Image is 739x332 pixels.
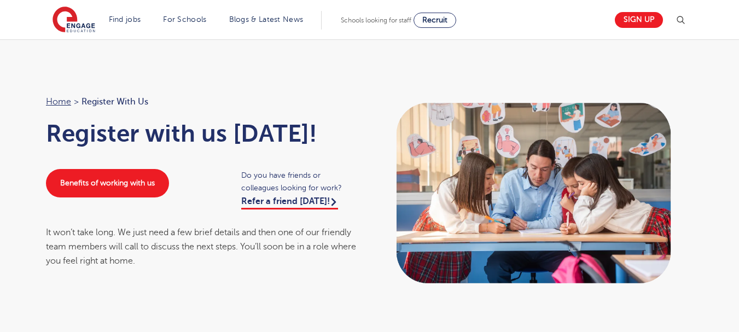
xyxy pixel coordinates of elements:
[109,15,141,24] a: Find jobs
[74,97,79,107] span: >
[341,16,411,24] span: Schools looking for staff
[46,95,359,109] nav: breadcrumb
[241,196,338,209] a: Refer a friend [DATE]!
[46,169,169,197] a: Benefits of working with us
[46,120,359,147] h1: Register with us [DATE]!
[46,97,71,107] a: Home
[422,16,447,24] span: Recruit
[615,12,663,28] a: Sign up
[414,13,456,28] a: Recruit
[82,95,148,109] span: Register with us
[46,225,359,269] div: It won’t take long. We just need a few brief details and then one of our friendly team members wi...
[163,15,206,24] a: For Schools
[229,15,304,24] a: Blogs & Latest News
[241,169,359,194] span: Do you have friends or colleagues looking for work?
[53,7,95,34] img: Engage Education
